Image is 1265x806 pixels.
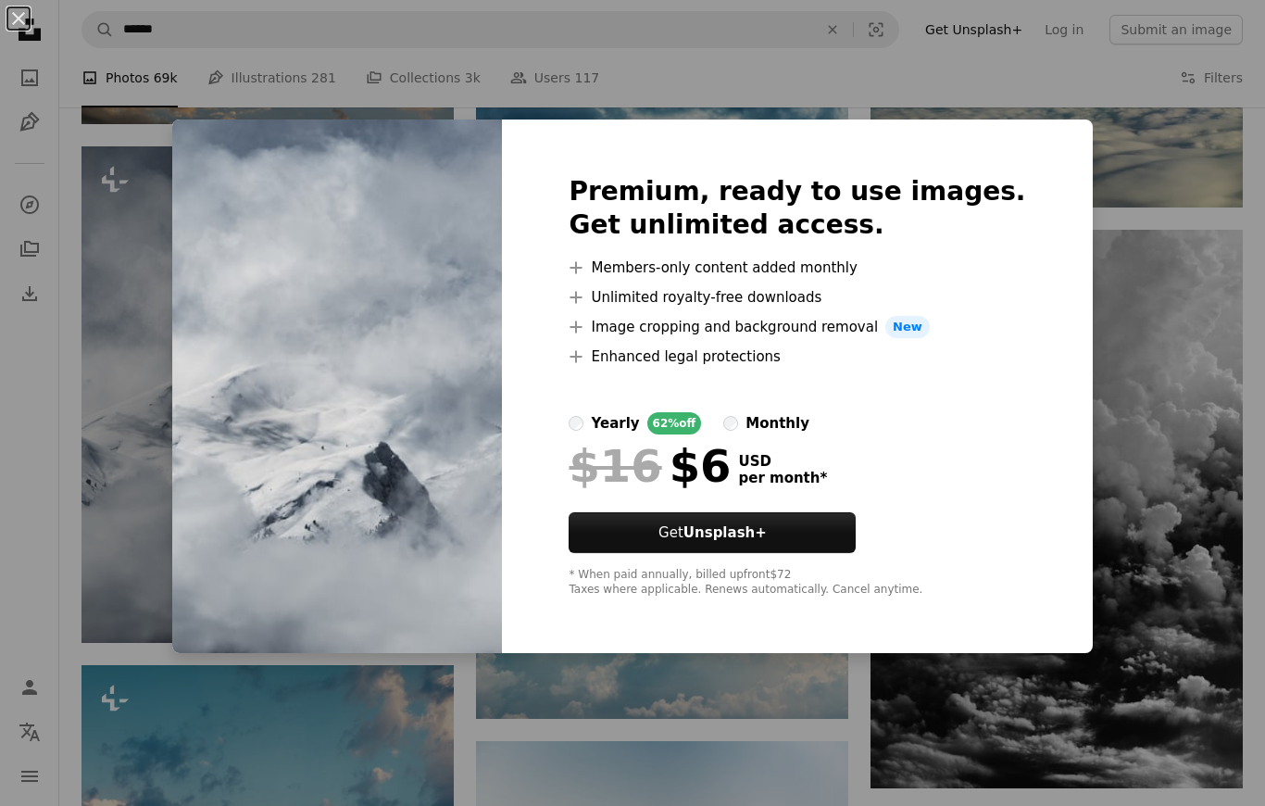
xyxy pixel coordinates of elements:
[738,453,827,470] span: USD
[569,286,1025,309] li: Unlimited royalty-free downloads
[569,346,1025,368] li: Enhanced legal protections
[569,442,731,490] div: $6
[172,120,502,653] img: premium_photo-1669991406391-aba0cd13a391
[569,568,1025,598] div: * When paid annually, billed upfront $72 Taxes where applicable. Renews automatically. Cancel any...
[683,524,767,541] strong: Unsplash+
[885,316,930,338] span: New
[569,316,1025,338] li: Image cropping and background removal
[569,416,583,431] input: yearly62%off
[591,412,639,434] div: yearly
[569,512,856,553] button: GetUnsplash+
[569,175,1025,242] h2: Premium, ready to use images. Get unlimited access.
[738,470,827,486] span: per month *
[647,412,702,434] div: 62% off
[745,412,809,434] div: monthly
[569,442,661,490] span: $16
[723,416,738,431] input: monthly
[569,257,1025,279] li: Members-only content added monthly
